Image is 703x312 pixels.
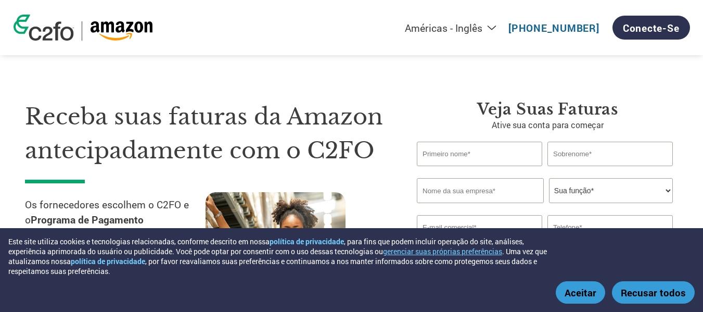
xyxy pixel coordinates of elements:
img: Amazon [90,21,153,41]
input: Formato de e-mail inválido [417,215,542,240]
font: Nome inválido ou nome muito longo [417,167,504,174]
a: política de privacidade [71,256,145,266]
img: trabalhador da cadeia de suprimentos [206,192,346,295]
font: Ative sua conta para começar [492,119,604,130]
input: Nome da sua empresa* [417,178,544,203]
button: gerenciar suas próprias preferências [383,246,502,256]
input: Primeiro nome* [417,142,542,166]
font: , por favor reavaliamos suas preferências e continuamos a nos manter informados sobre como proteg... [8,256,537,276]
button: Aceitar [556,281,605,304]
font: Este site utiliza cookies e tecnologias relacionadas, conforme descrito em nossa [8,236,270,246]
font: Conecte-se [623,21,680,34]
img: logotipo c2fo [14,15,74,41]
font: , para fins que podem incluir operação do site, análises, experiência aprimorada do usuário ou pu... [8,236,524,256]
font: Os fornecedores escolhem o C2FO e o [25,198,189,226]
font: Programa de Pagamento Antecipado da Amazon [25,213,144,241]
select: Título/Função [549,178,673,203]
input: Sobrenome* [547,142,673,166]
button: Recusar todos [612,281,695,304]
input: Telefone* [547,215,673,240]
font: Aceitar [565,286,596,299]
font: Nome da empresa inválido ou nome da empresa muito longo [417,204,561,211]
font: Receba suas faturas da Amazon antecipadamente com o C2FO [25,103,383,165]
font: Sobrenome inválido ou sobrenome muito longo [547,167,660,174]
a: política de privacidade [270,236,344,246]
font: Recusar todos [621,286,686,299]
font: Veja suas faturas [477,100,618,119]
a: Conecte-se [612,16,690,40]
a: [PHONE_NUMBER] [508,21,599,34]
font: . Uma vez que atualizamos nossa [8,246,547,266]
